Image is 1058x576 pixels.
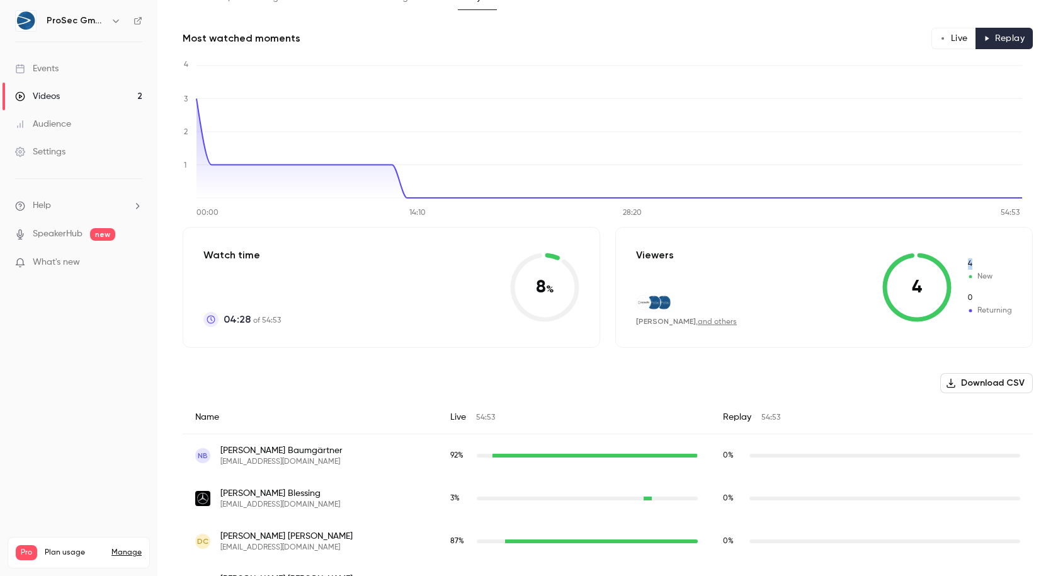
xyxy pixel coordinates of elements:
span: NB [198,450,208,461]
img: sosafe.de [637,296,651,309]
span: New [967,258,1012,270]
span: 92 % [450,452,464,459]
tspan: 54:53 [1001,209,1020,217]
span: Plan usage [45,548,104,558]
span: [PERSON_NAME] Baumgärtner [220,444,343,457]
span: 04:28 [224,312,251,327]
a: SpeakerHub [33,228,82,241]
h2: Most watched moments [183,31,300,46]
span: [PERSON_NAME] Blessing [220,487,340,500]
img: mercedes-benz.com [195,491,210,506]
div: Name [183,401,438,434]
span: [EMAIL_ADDRESS][DOMAIN_NAME] [220,543,353,553]
span: What's new [33,256,80,269]
span: DC [197,536,208,547]
tspan: 1 [184,162,186,170]
span: Live watch time [450,450,470,461]
span: [EMAIL_ADDRESS][DOMAIN_NAME] [220,457,343,467]
span: Replay watch time [723,493,743,504]
span: [PERSON_NAME] [PERSON_NAME] [220,530,353,543]
span: 0 % [723,538,734,545]
span: Help [33,199,51,212]
span: New [967,271,1012,282]
div: Videos [15,90,60,103]
p: Viewers [636,248,674,263]
div: , [636,316,737,327]
span: Replay watch time [723,536,743,547]
img: prosec-networks.com [647,296,661,309]
span: Returning [967,305,1012,316]
span: 54:53 [761,414,780,422]
div: Audience [15,118,71,130]
span: 0 % [723,495,734,502]
span: Live watch time [450,536,470,547]
li: help-dropdown-opener [15,199,142,212]
tspan: 00:00 [196,209,219,217]
span: 87 % [450,538,464,545]
img: prosec-networks.com [657,296,671,309]
div: Live [438,401,710,434]
span: [PERSON_NAME] [636,317,696,326]
div: manuel.m.blessing@mercedes-benz.com [183,477,1033,520]
span: Pro [16,545,37,560]
tspan: 14:10 [409,209,426,217]
p: of 54:53 [224,312,281,327]
p: Watch time [203,248,281,263]
img: ProSec GmbH [16,11,36,31]
div: Replay [710,401,1033,434]
button: Download CSV [940,373,1033,393]
a: Manage [111,548,142,558]
tspan: 3 [184,96,188,103]
span: 54:53 [476,414,495,422]
span: Returning [967,292,1012,304]
div: Events [15,62,59,75]
a: and others [698,318,737,326]
tspan: 4 [184,61,188,69]
h6: ProSec GmbH [47,14,106,27]
tspan: 28:20 [623,209,642,217]
div: nb@cysiko.de [183,434,1033,478]
tspan: 2 [184,129,188,136]
div: reg@neccs.de [183,520,1033,563]
span: Replay watch time [723,450,743,461]
span: new [90,228,115,241]
button: Live [931,28,976,49]
span: 3 % [450,495,460,502]
button: Replay [976,28,1033,49]
span: [EMAIL_ADDRESS][DOMAIN_NAME] [220,500,340,510]
span: 0 % [723,452,734,459]
div: Settings [15,146,65,158]
span: Live watch time [450,493,470,504]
